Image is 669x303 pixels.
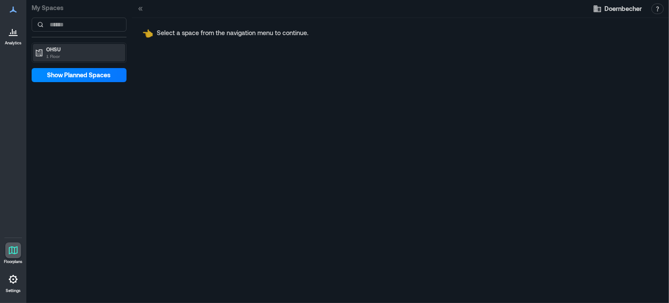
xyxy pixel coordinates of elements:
p: Select a space from the navigation menu to continue. [157,29,308,37]
p: 1 Floor [46,53,120,60]
span: Doernbecher [604,4,642,13]
p: OHSU [46,46,120,53]
button: Show Planned Spaces [32,68,127,82]
button: Doernbecher [590,2,644,16]
span: Show Planned Spaces [47,71,111,79]
p: Settings [6,288,21,293]
p: Floorplans [4,259,22,264]
a: Analytics [2,21,24,48]
p: Analytics [5,40,22,46]
span: pointing left [142,28,153,38]
a: Settings [3,269,24,296]
a: Floorplans [1,240,25,267]
p: My Spaces [32,4,127,12]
